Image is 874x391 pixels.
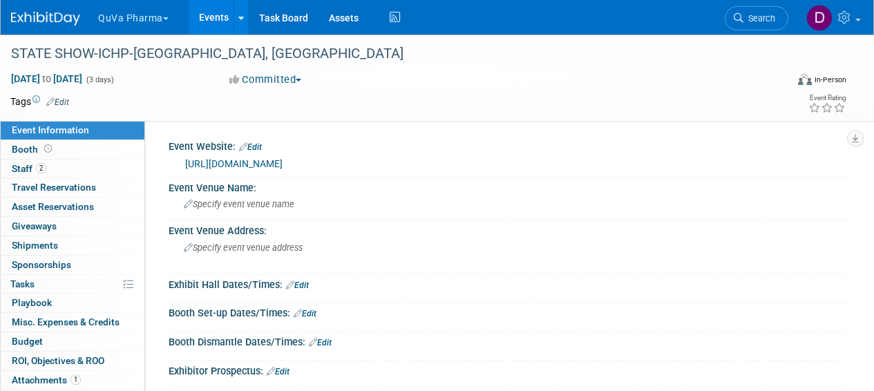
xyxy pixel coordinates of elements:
a: Staff2 [1,160,144,178]
a: Sponsorships [1,256,144,274]
a: Booth [1,140,144,159]
div: STATE SHOW-ICHP-[GEOGRAPHIC_DATA], [GEOGRAPHIC_DATA] [6,41,775,66]
a: Tasks [1,275,144,294]
span: Asset Reservations [12,201,94,212]
span: Booth not reserved yet [41,144,55,154]
div: Exhibit Hall Dates/Times: [169,274,846,292]
span: Shipments [12,240,58,251]
span: 2 [36,163,46,173]
td: Tags [10,95,69,108]
div: Event Website: [169,136,846,154]
div: Event Rating [808,95,846,102]
a: [URL][DOMAIN_NAME] [185,158,283,169]
span: Playbook [12,297,52,308]
span: Staff [12,163,46,174]
span: Specify event venue address [184,242,303,253]
a: Edit [309,338,332,347]
span: ROI, Objectives & ROO [12,355,104,366]
a: Giveaways [1,217,144,236]
img: Danielle Mitchell [806,5,833,31]
div: Booth Set-up Dates/Times: [169,303,846,321]
span: Event Information [12,124,89,135]
a: Travel Reservations [1,178,144,197]
a: Edit [267,367,289,376]
div: Event Venue Address: [169,220,846,238]
span: Giveaways [12,220,57,231]
a: Edit [239,142,262,152]
a: Edit [46,97,69,107]
span: Search [743,13,775,23]
a: Edit [286,280,309,290]
span: Booth [12,144,55,155]
span: to [40,73,53,84]
a: Misc. Expenses & Credits [1,313,144,332]
span: Attachments [12,374,81,385]
span: [DATE] [DATE] [10,73,83,85]
span: Travel Reservations [12,182,96,193]
a: Budget [1,332,144,351]
a: Playbook [1,294,144,312]
span: Tasks [10,278,35,289]
div: In-Person [814,75,846,85]
span: Budget [12,336,43,347]
a: Edit [294,309,316,318]
a: Shipments [1,236,144,255]
a: Search [725,6,788,30]
span: Specify event venue name [184,199,294,209]
span: Misc. Expenses & Credits [12,316,120,327]
a: ROI, Objectives & ROO [1,352,144,370]
button: Committed [225,73,307,87]
div: Event Format [724,72,846,93]
a: Event Information [1,121,144,140]
div: Event Venue Name: [169,178,846,195]
img: Format-Inperson.png [798,74,812,85]
span: Sponsorships [12,259,71,270]
div: Exhibitor Prospectus: [169,361,846,379]
div: Booth Dismantle Dates/Times: [169,332,846,350]
span: 1 [70,374,81,385]
span: (3 days) [85,75,114,84]
a: Asset Reservations [1,198,144,216]
a: Attachments1 [1,371,144,390]
img: ExhibitDay [11,12,80,26]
